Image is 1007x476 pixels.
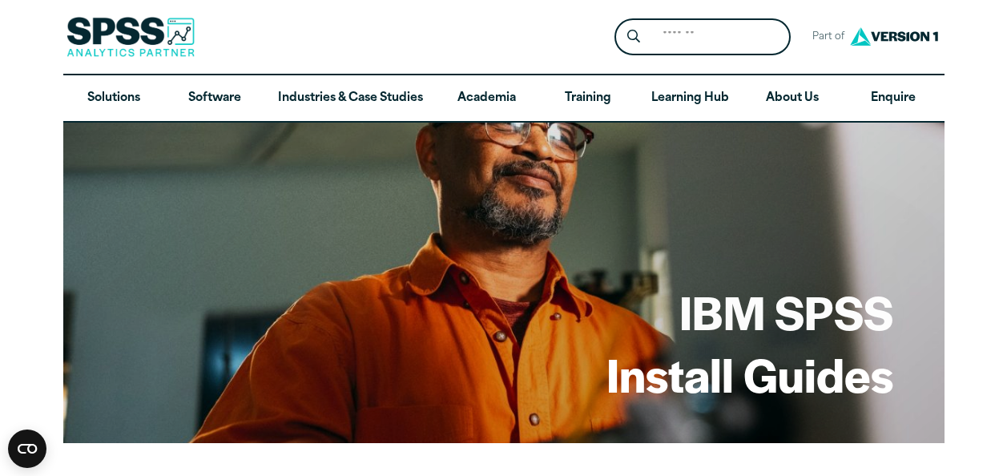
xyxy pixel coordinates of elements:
button: Open CMP widget [8,430,46,468]
a: Learning Hub [638,75,742,122]
svg: Search magnifying glass icon [627,30,640,43]
a: Industries & Case Studies [265,75,436,122]
a: Software [164,75,265,122]
img: SPSS Analytics Partner [66,17,195,57]
button: Search magnifying glass icon [618,22,648,52]
form: Site Header Search Form [614,18,791,56]
img: Version1 Logo [846,22,942,51]
a: About Us [742,75,843,122]
a: Solutions [63,75,164,122]
h1: IBM SPSS Install Guides [606,280,893,405]
a: Enquire [843,75,944,122]
a: Training [537,75,638,122]
a: Academia [436,75,537,122]
span: Part of [804,26,846,49]
nav: Desktop version of site main menu [63,75,945,122]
